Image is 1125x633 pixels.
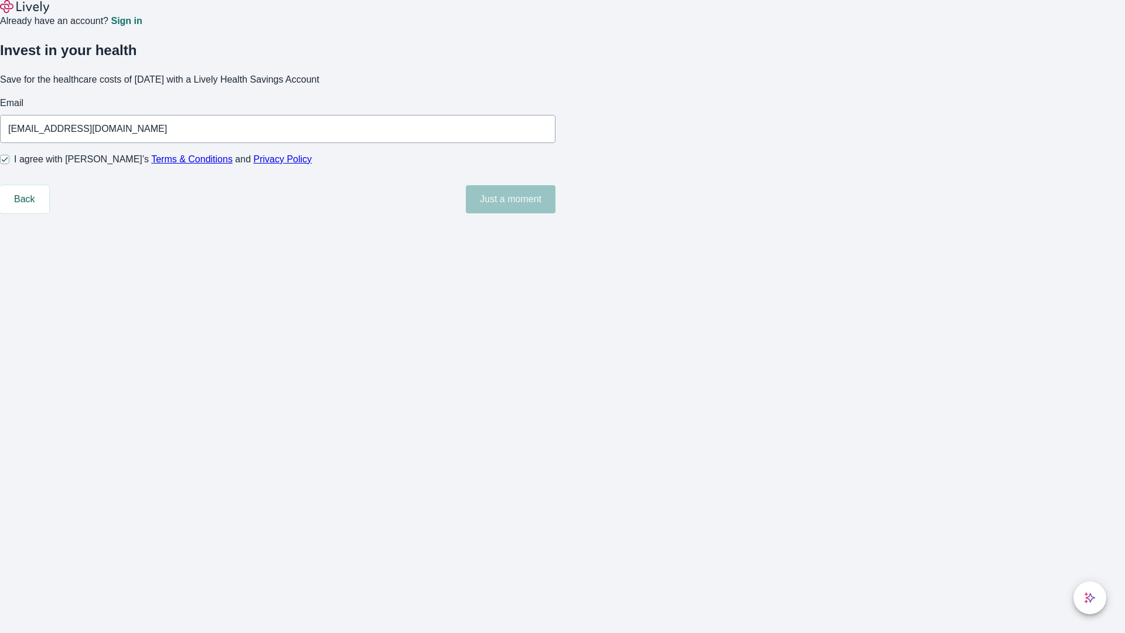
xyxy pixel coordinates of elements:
span: I agree with [PERSON_NAME]’s and [14,152,312,166]
a: Privacy Policy [254,154,312,164]
a: Sign in [111,16,142,26]
button: chat [1073,581,1106,614]
a: Terms & Conditions [151,154,233,164]
svg: Lively AI Assistant [1084,592,1096,604]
